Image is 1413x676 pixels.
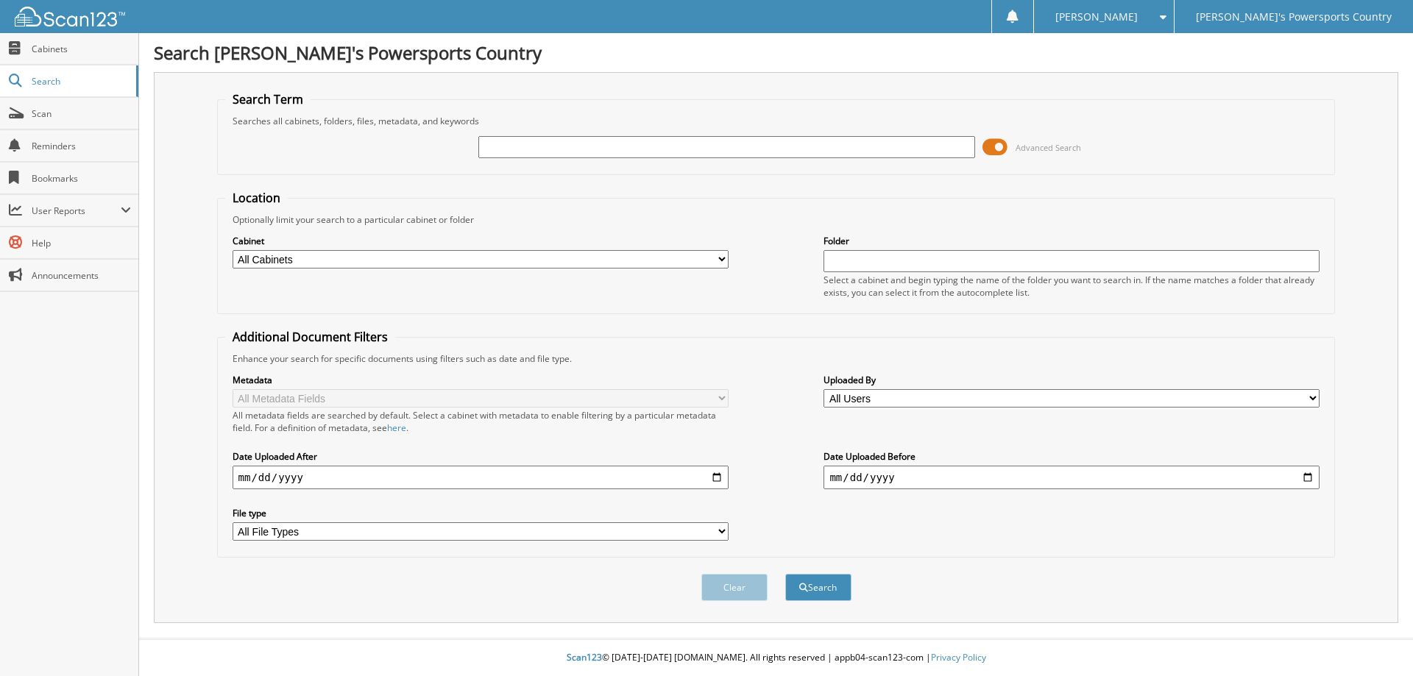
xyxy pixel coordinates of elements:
[824,274,1320,299] div: Select a cabinet and begin typing the name of the folder you want to search in. If the name match...
[32,269,131,282] span: Announcements
[32,43,131,55] span: Cabinets
[32,172,131,185] span: Bookmarks
[387,421,406,434] a: here
[824,374,1320,386] label: Uploaded By
[32,75,129,88] span: Search
[1016,142,1081,153] span: Advanced Search
[32,107,131,120] span: Scan
[701,574,768,601] button: Clear
[1055,13,1138,21] span: [PERSON_NAME]
[154,40,1398,65] h1: Search [PERSON_NAME]'s Powersports Country
[139,640,1413,676] div: © [DATE]-[DATE] [DOMAIN_NAME]. All rights reserved | appb04-scan123-com |
[32,140,131,152] span: Reminders
[225,329,395,345] legend: Additional Document Filters
[233,235,729,247] label: Cabinet
[225,115,1328,127] div: Searches all cabinets, folders, files, metadata, and keywords
[824,450,1320,463] label: Date Uploaded Before
[233,374,729,386] label: Metadata
[225,213,1328,226] div: Optionally limit your search to a particular cabinet or folder
[233,466,729,489] input: start
[824,235,1320,247] label: Folder
[785,574,851,601] button: Search
[233,507,729,519] label: File type
[225,91,311,107] legend: Search Term
[567,651,602,663] span: Scan123
[225,190,288,206] legend: Location
[32,237,131,249] span: Help
[1196,13,1392,21] span: [PERSON_NAME]'s Powersports Country
[233,409,729,434] div: All metadata fields are searched by default. Select a cabinet with metadata to enable filtering b...
[32,204,121,217] span: User Reports
[233,450,729,463] label: Date Uploaded After
[225,352,1328,365] div: Enhance your search for specific documents using filters such as date and file type.
[931,651,986,663] a: Privacy Policy
[824,466,1320,489] input: end
[15,7,125,26] img: scan123-logo-white.svg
